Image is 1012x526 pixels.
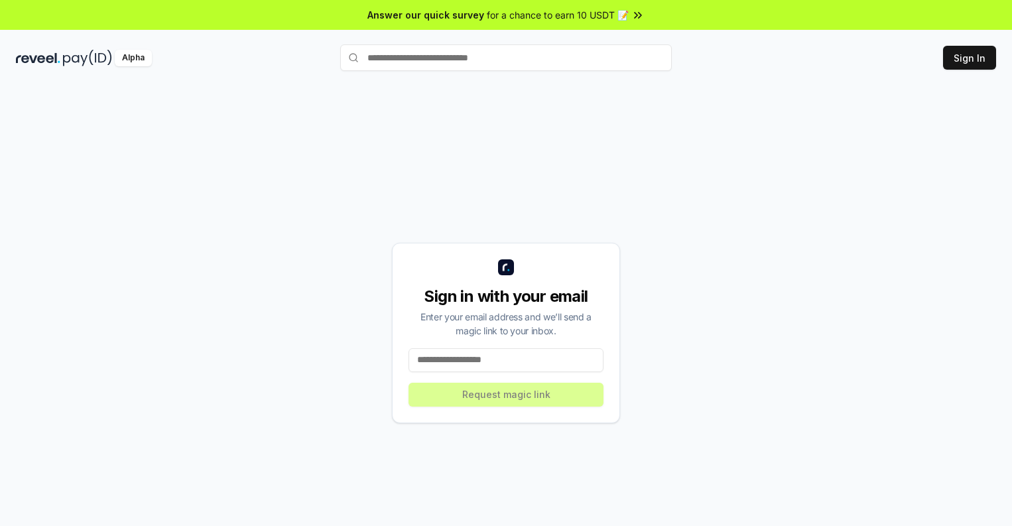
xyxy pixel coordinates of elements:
[943,46,996,70] button: Sign In
[409,310,603,338] div: Enter your email address and we’ll send a magic link to your inbox.
[16,50,60,66] img: reveel_dark
[498,259,514,275] img: logo_small
[487,8,629,22] span: for a chance to earn 10 USDT 📝
[115,50,152,66] div: Alpha
[409,286,603,307] div: Sign in with your email
[367,8,484,22] span: Answer our quick survey
[63,50,112,66] img: pay_id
